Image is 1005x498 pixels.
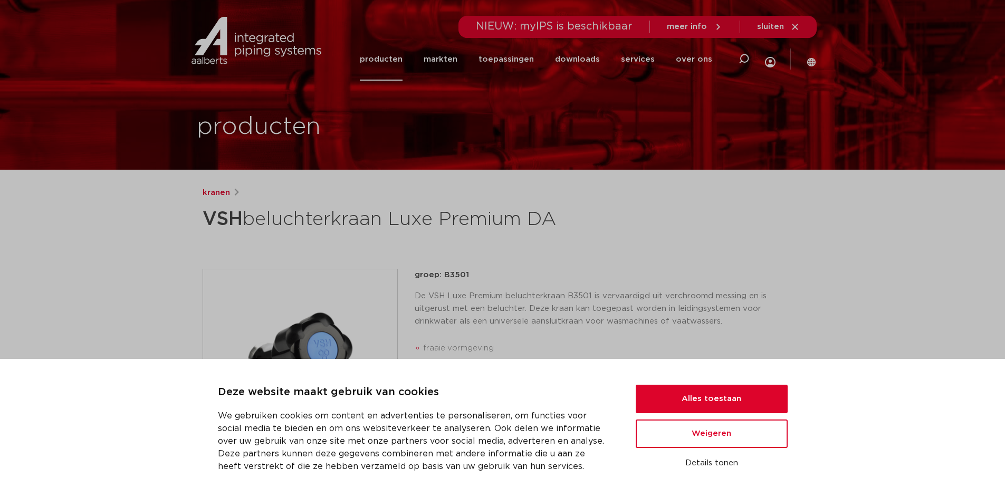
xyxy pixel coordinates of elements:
[415,269,803,281] p: groep: B3501
[476,21,633,32] span: NIEUW: myIPS is beschikbaar
[424,38,457,81] a: markten
[636,385,788,413] button: Alles toestaan
[757,23,784,31] span: sluiten
[676,38,712,81] a: over ons
[203,269,397,463] img: Product Image for VSH beluchterkraan Luxe Premium DA
[197,110,321,144] h1: producten
[423,340,803,357] li: fraaie vormgeving
[203,187,230,199] a: kranen
[478,38,534,81] a: toepassingen
[757,22,800,32] a: sluiten
[621,38,655,81] a: services
[360,38,712,81] nav: Menu
[218,409,610,473] p: We gebruiken cookies om content en advertenties te personaliseren, om functies voor social media ...
[203,203,599,235] h1: beluchterkraan Luxe Premium DA
[667,22,723,32] a: meer info
[360,38,403,81] a: producten
[555,38,600,81] a: downloads
[423,356,803,373] li: Kiwa keur
[415,290,803,328] p: De VSH Luxe Premium beluchterkraan B3501 is vervaardigd uit verchroomd messing en is uitgerust me...
[667,23,707,31] span: meer info
[218,384,610,401] p: Deze website maakt gebruik van cookies
[765,35,776,84] div: my IPS
[636,454,788,472] button: Details tonen
[636,419,788,448] button: Weigeren
[203,210,243,229] strong: VSH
